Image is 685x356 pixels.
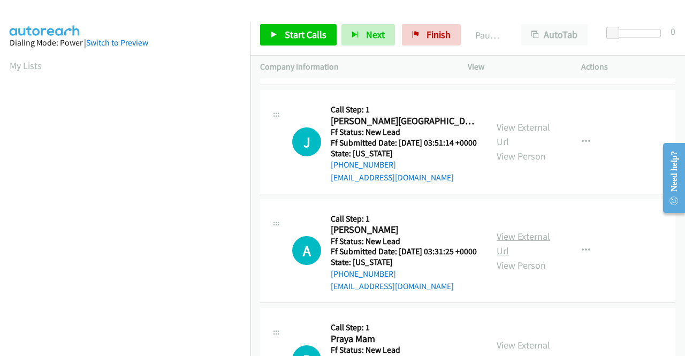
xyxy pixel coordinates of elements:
[292,236,321,265] div: The call is yet to be attempted
[10,36,241,49] div: Dialing Mode: Power |
[331,115,477,127] h2: [PERSON_NAME][GEOGRAPHIC_DATA]
[86,37,148,48] a: Switch to Preview
[331,214,477,224] h5: Call Step: 1
[402,24,461,46] a: Finish
[260,60,448,73] p: Company Information
[331,281,454,291] a: [EMAIL_ADDRESS][DOMAIN_NAME]
[671,24,675,39] div: 0
[292,127,321,156] h1: J
[468,60,562,73] p: View
[497,230,550,257] a: View External Url
[331,148,477,159] h5: State: [US_STATE]
[331,257,477,268] h5: State: [US_STATE]
[292,127,321,156] div: The call is yet to be attempted
[497,121,550,148] a: View External Url
[581,60,675,73] p: Actions
[331,172,454,183] a: [EMAIL_ADDRESS][DOMAIN_NAME]
[521,24,588,46] button: AutoTab
[331,160,396,170] a: [PHONE_NUMBER]
[427,28,451,41] span: Finish
[331,345,477,355] h5: Ff Status: New Lead
[475,28,502,42] p: Paused
[292,236,321,265] h1: A
[285,28,326,41] span: Start Calls
[331,333,477,345] h2: Praya Mam
[331,224,477,236] h2: [PERSON_NAME]
[331,138,477,148] h5: Ff Submitted Date: [DATE] 03:51:14 +0000
[331,269,396,279] a: [PHONE_NUMBER]
[331,246,477,257] h5: Ff Submitted Date: [DATE] 03:31:25 +0000
[260,24,337,46] a: Start Calls
[341,24,395,46] button: Next
[331,127,477,138] h5: Ff Status: New Lead
[497,259,546,271] a: View Person
[654,135,685,221] iframe: Resource Center
[366,28,385,41] span: Next
[497,150,546,162] a: View Person
[331,104,477,115] h5: Call Step: 1
[612,29,661,37] div: Delay between calls (in seconds)
[10,59,42,72] a: My Lists
[331,322,477,333] h5: Call Step: 1
[331,236,477,247] h5: Ff Status: New Lead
